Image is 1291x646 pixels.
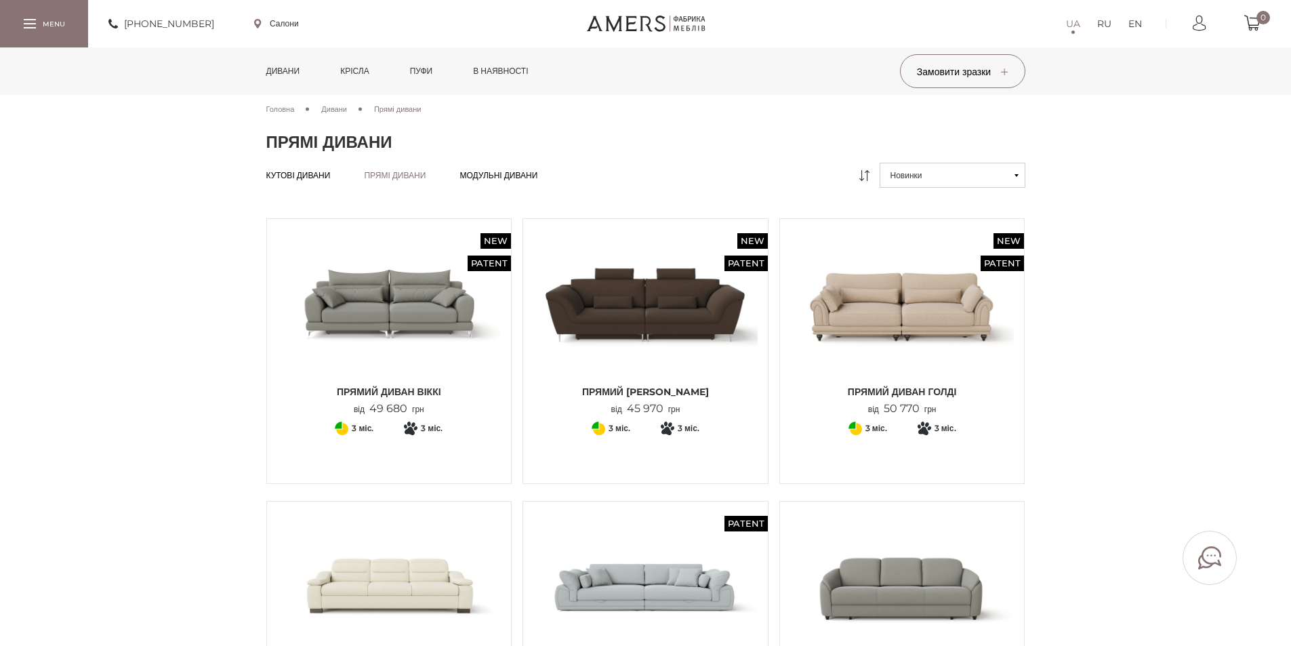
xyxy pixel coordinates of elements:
a: New Patent Прямий диван ГОЛДІ Прямий диван ГОЛДІ Прямий диван ГОЛДІ від50 770грн [790,229,1015,416]
a: New Patent Прямий диван ВІККІ Прямий диван ВІККІ Прямий диван ВІККІ від49 680грн [277,229,501,416]
span: 3 міс. [352,420,373,437]
a: Дивани [321,103,347,115]
span: 0 [1256,11,1270,24]
span: 45 970 [622,402,668,415]
a: [PHONE_NUMBER] [108,16,214,32]
span: Patent [724,516,768,531]
span: Patent [468,256,511,271]
span: Прямий диван ВІККІ [277,385,501,399]
a: в наявності [463,47,538,95]
span: 3 міс. [865,420,887,437]
span: 3 міс. [935,420,956,437]
span: Прямий диван ГОЛДІ [790,385,1015,399]
span: 50 770 [879,402,924,415]
button: Новинки [880,163,1025,188]
a: Модульні дивани [459,170,537,181]
a: EN [1128,16,1142,32]
span: Patent [724,256,768,271]
a: Крісла [330,47,379,95]
span: New [993,233,1024,249]
p: від грн [354,403,424,416]
p: від грн [611,403,680,416]
span: Дивани [321,104,347,114]
span: 3 міс. [609,420,630,437]
a: RU [1097,16,1111,32]
span: Прямий [PERSON_NAME] [533,385,758,399]
span: 49 680 [365,402,412,415]
a: Головна [266,103,295,115]
span: Замовити зразки [917,66,1008,78]
span: Patent [981,256,1024,271]
a: Салони [254,18,299,30]
span: 3 міс. [421,420,443,437]
a: Пуфи [400,47,443,95]
span: 3 міс. [678,420,699,437]
button: Замовити зразки [900,54,1025,88]
span: New [737,233,768,249]
a: New Patent Прямий Диван Грейсі Прямий Диван Грейсі Прямий [PERSON_NAME] від45 970грн [533,229,758,416]
span: New [480,233,511,249]
a: UA [1066,16,1080,32]
span: Головна [266,104,295,114]
a: Дивани [256,47,310,95]
h1: Прямі дивани [266,132,1025,153]
p: від грн [868,403,937,416]
a: Кутові дивани [266,170,331,181]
